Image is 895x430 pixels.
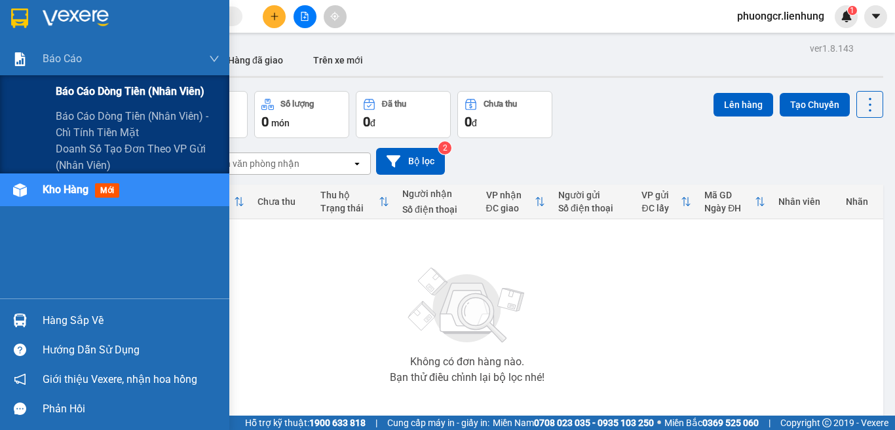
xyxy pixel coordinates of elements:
div: Mã GD [704,190,755,200]
div: Chưa thu [257,196,307,207]
button: Bộ lọc [376,148,445,175]
div: VP nhận [486,190,535,200]
th: Toggle SortBy [698,185,772,219]
strong: 0708 023 035 - 0935 103 250 [534,418,654,428]
span: message [14,403,26,415]
svg: open [352,158,362,169]
span: Báo cáo dòng tiền (nhân viên) - chỉ tính tiền mặt [56,108,219,141]
th: Toggle SortBy [480,185,552,219]
img: warehouse-icon [13,314,27,327]
div: Số điện thoại [402,204,472,215]
span: down [209,54,219,64]
button: Lên hàng [714,93,773,116]
div: VP gửi [641,190,681,200]
span: question-circle [14,344,26,356]
button: aim [324,5,347,28]
span: Báo cáo dòng tiền (nhân viên) [56,83,204,99]
th: Toggle SortBy [314,185,396,219]
div: Chọn văn phòng nhận [209,157,299,170]
button: plus [263,5,286,28]
button: Số lượng0món [254,91,349,138]
span: đ [472,118,477,128]
button: caret-down [864,5,887,28]
button: Tạo Chuyến [780,93,850,116]
div: Số lượng [280,99,314,109]
strong: 0369 525 060 [702,418,759,428]
span: phuongcr.lienhung [727,8,835,24]
span: Báo cáo [43,50,82,67]
span: | [769,416,771,430]
span: Miền Bắc [664,416,759,430]
img: svg+xml;base64,PHN2ZyBjbGFzcz0ibGlzdC1wbHVnX19zdmciIHhtbG5zPSJodHRwOi8vd3d3LnczLm9yZy8yMDAwL3N2Zy... [402,260,533,351]
span: copyright [822,418,831,427]
div: ĐC lấy [641,203,681,213]
div: Bạn thử điều chỉnh lại bộ lọc nhé! [390,372,544,383]
span: Cung cấp máy in - giấy in: [387,416,489,430]
span: notification [14,373,26,385]
span: món [271,118,290,128]
span: 0 [363,114,370,130]
div: Người gửi [558,190,628,200]
div: Đã thu [382,99,406,109]
div: Thu hộ [320,190,379,200]
span: file-add [300,12,309,21]
span: Kho hàng [43,183,88,196]
span: | [375,416,377,430]
button: Chưa thu0đ [457,91,552,138]
span: Hỗ trợ kỹ thuật: [245,416,366,430]
sup: 1 [848,6,857,15]
span: plus [270,12,279,21]
div: ver 1.8.143 [810,41,854,56]
button: file-add [294,5,316,28]
span: Giới thiệu Vexere, nhận hoa hồng [43,371,197,387]
span: ⚪️ [657,420,661,425]
div: Phản hồi [43,399,219,419]
span: aim [330,12,339,21]
span: mới [95,183,119,198]
span: 1 [850,6,854,15]
strong: 1900 633 818 [309,418,366,428]
img: solution-icon [13,52,27,66]
div: Chưa thu [484,99,517,109]
div: Nhân viên [778,196,833,207]
div: Số điện thoại [558,203,628,213]
span: Miền Nam [493,416,654,430]
span: đ [370,118,375,128]
div: Ngày ĐH [704,203,755,213]
button: Hàng đã giao [218,45,294,76]
div: Hàng sắp về [43,311,219,331]
div: Trạng thái [320,203,379,213]
img: warehouse-icon [13,183,27,197]
div: ĐC giao [486,203,535,213]
span: Doanh số tạo đơn theo VP gửi (nhân viên) [56,141,219,173]
div: Người nhận [402,188,472,199]
span: Trên xe mới [313,55,363,65]
sup: 2 [438,141,451,154]
div: Nhãn [846,196,876,207]
img: icon-new-feature [841,10,852,22]
img: logo-vxr [11,9,28,28]
span: caret-down [870,10,882,22]
button: Đã thu0đ [356,91,451,138]
div: Không có đơn hàng nào. [410,357,524,367]
span: 0 [261,114,269,130]
th: Toggle SortBy [635,185,698,219]
span: 0 [465,114,472,130]
div: Hướng dẫn sử dụng [43,340,219,360]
